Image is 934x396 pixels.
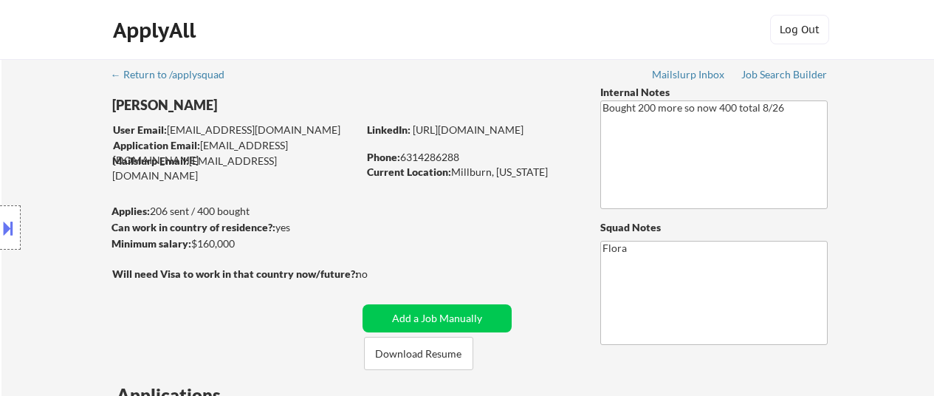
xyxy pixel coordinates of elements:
[600,85,828,100] div: Internal Notes
[367,150,576,165] div: 6314286288
[367,123,411,136] strong: LinkedIn:
[356,267,398,281] div: no
[111,69,238,80] div: ← Return to /applysquad
[363,304,512,332] button: Add a Job Manually
[600,220,828,235] div: Squad Notes
[741,69,828,83] a: Job Search Builder
[652,69,726,80] div: Mailslurp Inbox
[367,151,400,163] strong: Phone:
[413,123,523,136] a: [URL][DOMAIN_NAME]
[367,165,451,178] strong: Current Location:
[741,69,828,80] div: Job Search Builder
[113,18,200,43] div: ApplyAll
[364,337,473,370] button: Download Resume
[652,69,726,83] a: Mailslurp Inbox
[367,165,576,180] div: Millburn, [US_STATE]
[111,69,238,83] a: ← Return to /applysquad
[770,15,829,44] button: Log Out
